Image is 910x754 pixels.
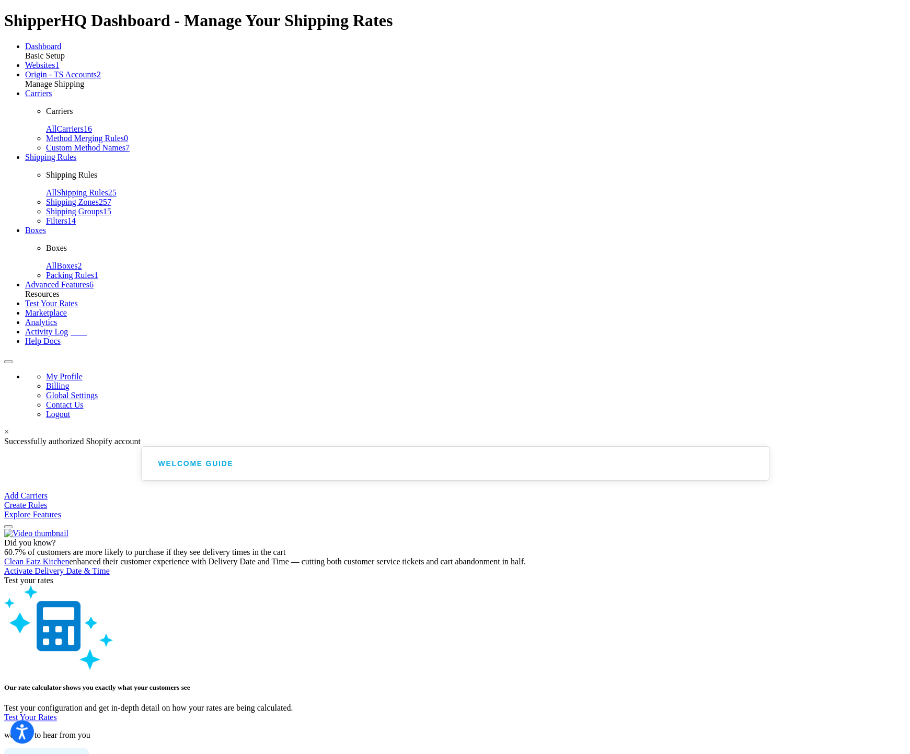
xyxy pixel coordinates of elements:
span: 2 [77,261,82,270]
li: Websites [25,61,906,70]
li: Logout [46,410,906,419]
span: Activity Log [25,327,89,336]
a: Test Your Rates [4,713,57,722]
a: Activate Delivery Date & Time [4,566,110,575]
span: 15 [103,207,111,216]
span: Custom Method Names [46,143,125,152]
a: Shipping Rules [25,153,76,161]
div: Test your configuration and get in-depth detail on how your rates are being calculated. [4,703,906,713]
span: 16 [84,124,92,133]
li: Carriers [25,89,906,153]
span: Advanced Features [25,280,89,289]
a: Shipping Groups15 [46,207,111,216]
a: Packing Rules1 [46,271,98,280]
a: Advanced Features6 [25,280,94,289]
a: Carriers [25,89,52,98]
span: Packing Rules [46,271,94,280]
div: Basic Setup [25,51,906,61]
h5: Our rate calculator shows you exactly what your customers see [4,683,906,692]
a: Websites1 [25,61,59,69]
li: Origin - TS Accounts [25,70,906,79]
div: Resources [25,289,906,299]
li: Global Settings [46,391,906,400]
a: Origin - TS Accounts2 [25,70,101,79]
a: AllShipping Rules25 [46,188,117,197]
li: Help Docs [25,337,906,346]
p: Carriers [46,107,906,116]
div: Successfully authorized Shopify account [4,437,906,446]
a: Dashboard [25,42,61,51]
span: 6 [89,280,94,289]
h2: Welcome Guide [158,459,234,468]
span: Shipping Groups [46,207,103,216]
a: Test Your Rates [25,299,78,308]
img: Video thumbnail [4,529,68,538]
span: 2 [97,70,101,79]
button: Welcome Guide [142,447,769,480]
span: Global Settings [46,391,98,400]
a: AllBoxes2 [46,261,82,270]
li: Shipping Groups [46,207,906,216]
span: 7 [125,143,130,152]
a: Add Carriers [4,491,906,501]
p: Boxes [46,243,906,253]
a: Marketplace [25,308,67,317]
li: Marketplace [25,308,906,318]
a: Contact Us [46,400,84,409]
a: Clean Eatz Kitchen [4,557,69,566]
li: Contact Us [46,400,906,410]
a: Logout [46,410,70,419]
li: My Profile [46,372,906,381]
p: Shipping Rules [46,170,906,180]
div: enhanced their customer experience with Delivery Date and Time — cutting both customer service ti... [4,557,906,566]
a: Billing [46,381,69,390]
a: Shipping Zones257 [46,198,111,206]
span: 14 [67,216,76,225]
li: Analytics [25,318,906,327]
span: Method Merging Rules [46,134,124,143]
li: Test Your Rates [25,299,906,308]
span: All Carriers [46,124,84,133]
a: AllCarriers16 [46,124,92,133]
span: Shipping Zones [46,198,99,206]
li: Billing [46,381,906,391]
li: Custom Method Names [46,143,906,153]
div: Manage Shipping [25,79,906,89]
button: Open Resource Center [4,360,13,363]
span: 1 [94,271,98,280]
div: Test your rates [4,576,906,585]
span: Websites [25,61,55,69]
li: Method Merging Rules [46,134,906,143]
a: Analytics [25,318,57,327]
li: Shipping Zones [46,198,906,207]
p: we want to hear from you [4,730,906,740]
span: Filters [46,216,67,225]
div: Did you know? [4,538,906,548]
li: Boxes [25,226,906,280]
a: Explore Features [4,510,906,519]
a: Create Rules [4,501,906,510]
div: 60.7% of customers are more likely to purchase if they see delivery times in the cart [4,548,906,557]
a: Boxes [25,226,46,235]
a: Activity LogNEW [25,327,89,336]
li: Shipping Rules [25,153,906,226]
a: My Profile [46,372,83,381]
span: All Shipping Rules [46,188,108,197]
span: All Boxes [46,261,77,270]
a: Filters14 [46,216,76,225]
a: × [4,427,9,436]
a: Custom Method Names7 [46,143,130,152]
h1: ShipperHQ Dashboard - Manage Your Shipping Rates [4,11,906,30]
a: Method Merging Rules0 [46,134,128,143]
